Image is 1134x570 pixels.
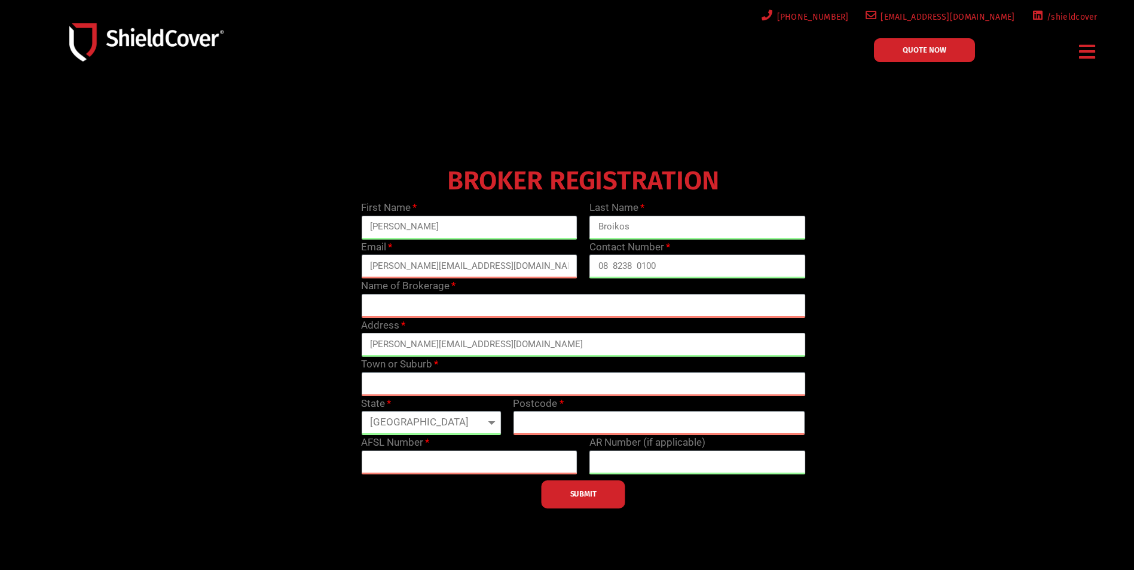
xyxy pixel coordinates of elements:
[759,10,849,24] a: [PHONE_NUMBER]
[863,10,1015,24] a: [EMAIL_ADDRESS][DOMAIN_NAME]
[589,200,644,216] label: Last Name
[513,396,563,412] label: Postcode
[361,278,456,294] label: Name of Brokerage
[1043,10,1098,24] span: /shieldcover
[773,10,849,24] span: [PHONE_NUMBER]
[361,357,438,372] label: Town or Suburb
[1075,38,1101,66] div: Menu Toggle
[874,38,975,62] a: QUOTE NOW
[589,435,705,451] label: AR Number (if applicable)
[361,240,392,255] label: Email
[542,480,625,508] button: SUBMIT
[361,200,417,216] label: First Name
[69,23,224,61] img: Shield-Cover-Underwriting-Australia-logo-full
[361,318,405,333] label: Address
[570,493,597,495] span: SUBMIT
[1029,10,1098,24] a: /shieldcover
[355,174,811,188] h4: BROKER REGISTRATION
[903,46,946,54] span: QUOTE NOW
[876,10,1014,24] span: [EMAIL_ADDRESS][DOMAIN_NAME]
[589,240,670,255] label: Contact Number
[361,435,429,451] label: AFSL Number
[361,396,391,412] label: State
